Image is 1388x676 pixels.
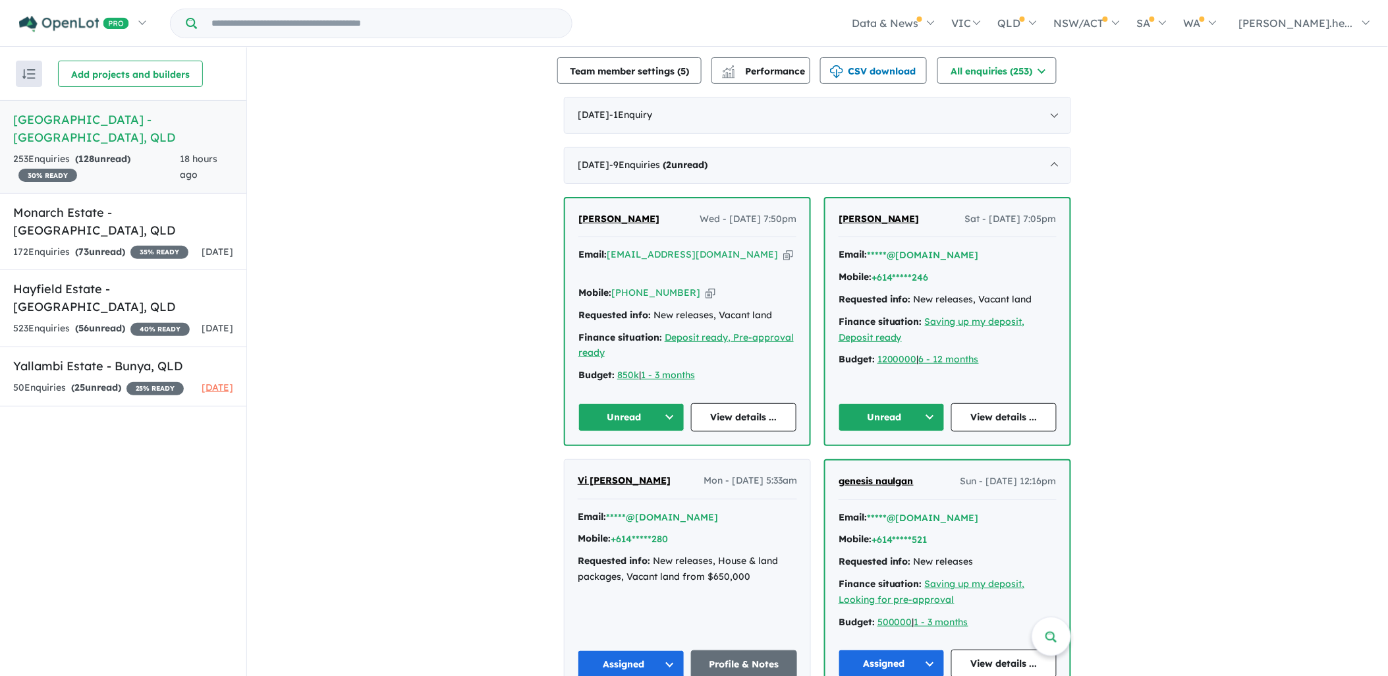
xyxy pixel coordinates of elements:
a: View details ... [691,403,797,432]
button: CSV download [820,57,927,84]
strong: Budget: [578,369,615,381]
div: 523 Enquir ies [13,321,190,337]
strong: Requested info: [839,293,911,305]
a: 850k [617,369,639,381]
span: [DATE] [202,322,233,334]
a: 1 - 3 months [641,369,695,381]
a: 1 - 3 months [914,616,968,628]
strong: Requested info: [578,309,651,321]
strong: Mobile: [839,271,872,283]
span: 5 [680,65,686,77]
span: 56 [78,322,89,334]
span: 25 [74,381,85,393]
h5: [GEOGRAPHIC_DATA] - [GEOGRAPHIC_DATA] , QLD [13,111,233,146]
span: - 1 Enquir y [609,109,652,121]
a: 500000 [877,616,912,628]
a: Deposit ready, Pre-approval ready [578,331,794,359]
div: | [578,368,796,383]
a: Saving up my deposit, Looking for pre-approval [839,578,1025,606]
a: genesis naulgan [839,474,914,490]
button: Copy [783,248,793,262]
div: New releases, Vacant land [578,308,796,324]
button: All enquiries (253) [937,57,1057,84]
span: [PERSON_NAME].he... [1239,16,1353,30]
span: Vi [PERSON_NAME] [578,474,671,486]
span: 30 % READY [18,169,77,182]
span: [PERSON_NAME] [839,213,920,225]
div: New releases [839,554,1057,570]
button: Team member settings (5) [557,57,702,84]
strong: ( unread) [71,381,121,393]
div: | [839,352,1057,368]
a: View details ... [951,403,1057,432]
strong: Finance situation: [578,331,662,343]
a: [EMAIL_ADDRESS][DOMAIN_NAME] [607,248,778,260]
strong: Finance situation: [839,316,922,327]
img: download icon [830,65,843,78]
h5: Hayfield Estate - [GEOGRAPHIC_DATA] , QLD [13,280,233,316]
a: Vi [PERSON_NAME] [578,473,671,489]
strong: ( unread) [663,159,708,171]
span: Wed - [DATE] 7:50pm [700,211,796,227]
span: 73 [78,246,89,258]
button: Add projects and builders [58,61,203,87]
div: [DATE] [564,97,1071,134]
img: sort.svg [22,69,36,79]
button: Unread [839,403,945,432]
strong: ( unread) [75,246,125,258]
img: line-chart.svg [723,65,735,72]
span: [PERSON_NAME] [578,213,659,225]
a: [PERSON_NAME] [839,211,920,227]
div: New releases, Vacant land [839,292,1057,308]
button: Unread [578,403,684,432]
span: 35 % READY [130,246,188,259]
button: Copy [706,286,715,300]
img: Openlot PRO Logo White [19,16,129,32]
span: [DATE] [202,246,233,258]
span: 2 [666,159,671,171]
strong: Email: [578,511,606,522]
strong: Email: [578,248,607,260]
span: Mon - [DATE] 5:33am [704,473,797,489]
div: 172 Enquir ies [13,244,188,260]
div: | [839,615,1057,631]
strong: Mobile: [578,532,611,544]
strong: Requested info: [839,555,911,567]
a: 1200000 [877,353,917,365]
span: [DATE] [202,381,233,393]
u: Saving up my deposit, Deposit ready [839,316,1025,343]
a: [PHONE_NUMBER] [611,287,700,298]
div: New releases, House & land packages, Vacant land from $650,000 [578,553,797,585]
img: bar-chart.svg [722,69,735,78]
strong: Email: [839,248,867,260]
a: [PERSON_NAME] [578,211,659,227]
div: 50 Enquir ies [13,380,184,396]
strong: Budget: [839,353,875,365]
strong: Budget: [839,616,875,628]
span: - 9 Enquir ies [609,159,708,171]
strong: Requested info: [578,555,650,567]
strong: Mobile: [578,287,611,298]
input: Try estate name, suburb, builder or developer [200,9,569,38]
strong: Mobile: [839,533,872,545]
div: [DATE] [564,147,1071,184]
h5: Monarch Estate - [GEOGRAPHIC_DATA] , QLD [13,204,233,239]
span: Performance [724,65,805,77]
button: Performance [711,57,810,84]
span: Sat - [DATE] 7:05pm [965,211,1057,227]
span: 18 hours ago [180,153,217,181]
strong: ( unread) [75,322,125,334]
span: genesis naulgan [839,475,914,487]
h5: Yallambi Estate - Bunya , QLD [13,357,233,375]
span: 128 [78,153,94,165]
a: 6 - 12 months [919,353,979,365]
div: 253 Enquir ies [13,152,180,183]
